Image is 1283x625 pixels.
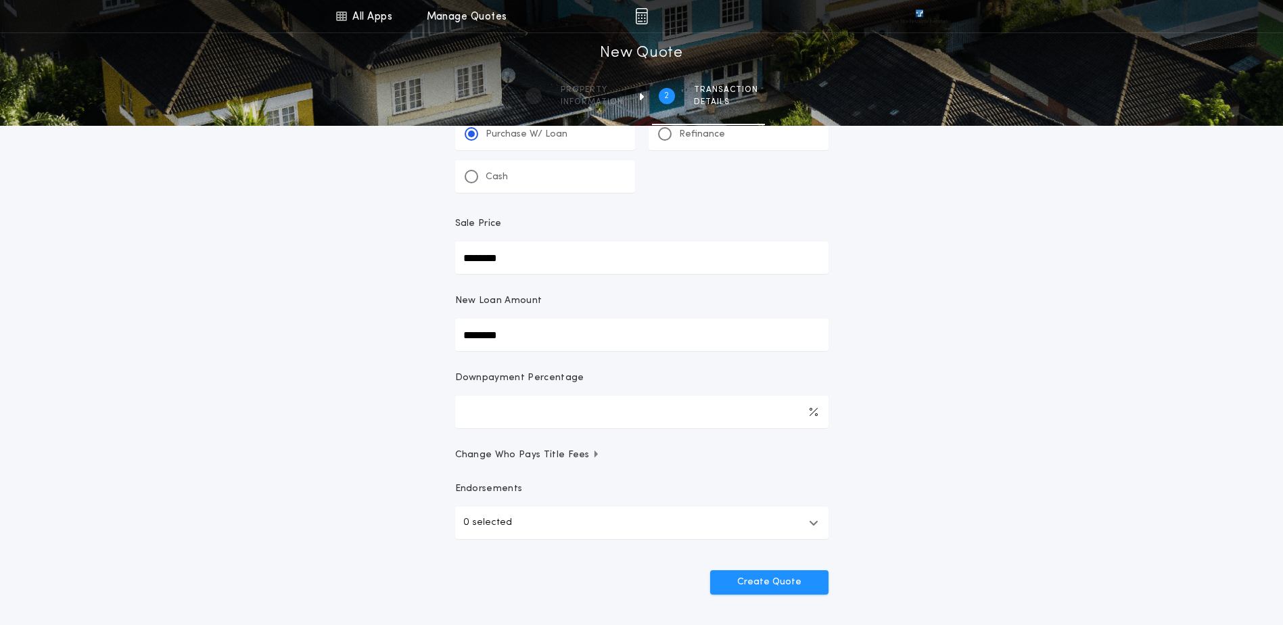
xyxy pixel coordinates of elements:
span: Transaction [694,85,758,95]
input: New Loan Amount [455,319,829,351]
p: Downpayment Percentage [455,371,584,385]
p: New Loan Amount [455,294,542,308]
span: information [561,97,624,108]
span: Property [561,85,624,95]
p: Purchase W/ Loan [486,128,567,141]
span: Change Who Pays Title Fees [455,448,601,462]
p: Sale Price [455,217,502,231]
img: vs-icon [891,9,948,23]
p: Cash [486,170,508,184]
input: Sale Price [455,241,829,274]
span: details [694,97,758,108]
h1: New Quote [600,43,682,64]
input: Downpayment Percentage [455,396,829,428]
img: img [635,8,648,24]
p: Refinance [679,128,725,141]
p: 0 selected [463,515,512,531]
p: Endorsements [455,482,829,496]
button: Change Who Pays Title Fees [455,448,829,462]
button: 0 selected [455,507,829,539]
h2: 2 [664,91,669,101]
button: Create Quote [710,570,829,595]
